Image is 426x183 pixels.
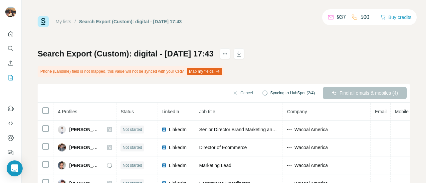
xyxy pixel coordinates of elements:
span: Wacoal America [294,126,328,133]
span: [PERSON_NAME] [69,144,100,151]
span: Not started [122,144,142,150]
div: Search Export (Custom): digital - [DATE] 17:43 [79,18,182,25]
span: [PERSON_NAME] [69,126,100,133]
button: Quick start [5,28,16,40]
button: actions [220,48,230,59]
p: 500 [360,13,369,21]
img: Avatar [58,143,66,151]
span: Not started [122,162,142,168]
span: Marketing Lead [199,163,231,168]
img: LinkedIn logo [161,127,167,132]
button: Buy credits [380,13,411,22]
span: LinkedIn [169,126,186,133]
span: Senior Director Brand Marketing and Direct [199,127,288,132]
span: Status [120,109,134,114]
img: Avatar [58,126,66,134]
button: Use Surfe on LinkedIn [5,103,16,115]
a: My lists [56,19,71,24]
img: company-logo [287,127,292,132]
li: / [75,18,76,25]
button: Dashboard [5,132,16,144]
div: Open Intercom Messenger [7,160,23,176]
span: Wacoal America [294,144,328,151]
p: 937 [337,13,346,21]
button: Map my fields [187,68,222,75]
button: Feedback [5,146,16,158]
img: LinkedIn logo [161,163,167,168]
button: Search [5,43,16,54]
span: Email [375,109,386,114]
span: Company [287,109,307,114]
img: LinkedIn logo [161,145,167,150]
span: LinkedIn [161,109,179,114]
span: Not started [122,127,142,133]
span: Syncing to HubSpot (2/4) [270,90,315,96]
button: My lists [5,72,16,84]
h1: Search Export (Custom): digital - [DATE] 17:43 [38,48,214,59]
img: Surfe Logo [38,16,49,27]
span: [PERSON_NAME] [69,162,100,169]
img: company-logo [287,145,292,150]
span: Job title [199,109,215,114]
button: Use Surfe API [5,117,16,129]
span: Wacoal America [294,162,328,169]
span: Director of Ecommerce [199,145,247,150]
span: 4 Profiles [58,109,77,114]
span: LinkedIn [169,162,186,169]
button: Enrich CSV [5,57,16,69]
span: LinkedIn [169,144,186,151]
img: Avatar [58,161,66,169]
img: company-logo [287,163,292,168]
button: Cancel [228,87,258,99]
div: Phone (Landline) field is not mapped, this value will not be synced with your CRM [38,66,224,77]
img: Avatar [5,7,16,17]
span: Mobile [395,109,408,114]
